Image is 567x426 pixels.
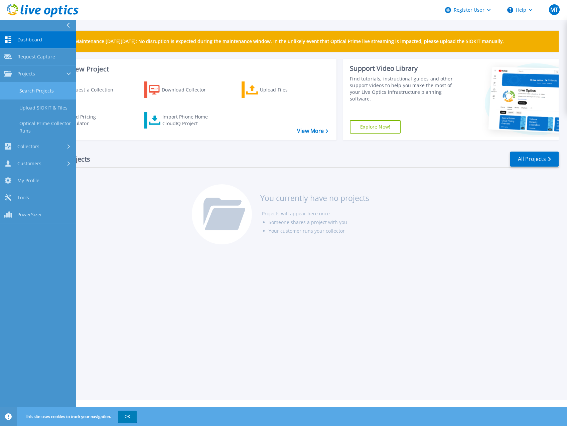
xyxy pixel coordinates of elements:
div: Find tutorials, instructional guides and other support videos to help you make the most of your L... [350,75,459,102]
span: Dashboard [17,37,42,43]
h3: You currently have no projects [260,194,369,202]
span: My Profile [17,178,39,184]
span: This site uses cookies to track your navigation. [18,411,137,423]
div: Upload Files [260,83,313,96]
a: Explore Now! [350,120,401,134]
h3: Start a New Project [47,65,328,73]
span: MT [550,7,558,12]
li: Projects will appear here once: [262,209,369,218]
button: OK [118,411,137,423]
a: All Projects [510,152,559,167]
span: PowerSizer [17,212,42,218]
span: Request Capture [17,54,55,60]
li: Your customer runs your collector [269,227,369,235]
div: Cloud Pricing Calculator [65,114,119,127]
a: View More [297,128,328,134]
div: Request a Collection [66,83,120,96]
a: Download Collector [144,81,219,98]
p: Scheduled Maintenance [DATE][DATE]: No disruption is expected during the maintenance window. In t... [50,39,504,44]
span: Collectors [17,144,39,150]
span: Tools [17,195,29,201]
a: Request a Collection [47,81,122,98]
li: Someone shares a project with you [269,218,369,227]
span: Projects [17,71,35,77]
a: Upload Files [242,81,316,98]
div: Import Phone Home CloudIQ Project [162,114,215,127]
span: Customers [17,161,41,167]
div: Support Video Library [350,64,459,73]
div: Download Collector [162,83,215,96]
a: Cloud Pricing Calculator [47,112,122,129]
